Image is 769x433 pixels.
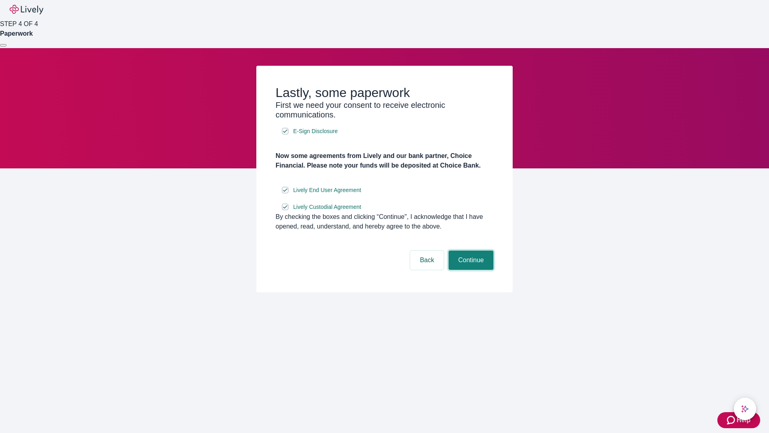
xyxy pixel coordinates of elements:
[292,126,339,136] a: e-sign disclosure document
[741,405,749,413] svg: Lively AI Assistant
[276,151,493,170] h4: Now some agreements from Lively and our bank partner, Choice Financial. Please note your funds wi...
[410,251,444,270] button: Back
[292,202,363,212] a: e-sign disclosure document
[276,100,493,119] h3: First we need your consent to receive electronic communications.
[293,186,361,194] span: Lively End User Agreement
[717,412,760,428] button: Zendesk support iconHelp
[276,212,493,231] div: By checking the boxes and clicking “Continue", I acknowledge that I have opened, read, understand...
[10,5,43,14] img: Lively
[737,415,751,425] span: Help
[293,127,338,136] span: E-Sign Disclosure
[449,251,493,270] button: Continue
[734,398,756,420] button: chat
[276,85,493,100] h2: Lastly, some paperwork
[292,185,363,195] a: e-sign disclosure document
[293,203,361,211] span: Lively Custodial Agreement
[727,415,737,425] svg: Zendesk support icon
